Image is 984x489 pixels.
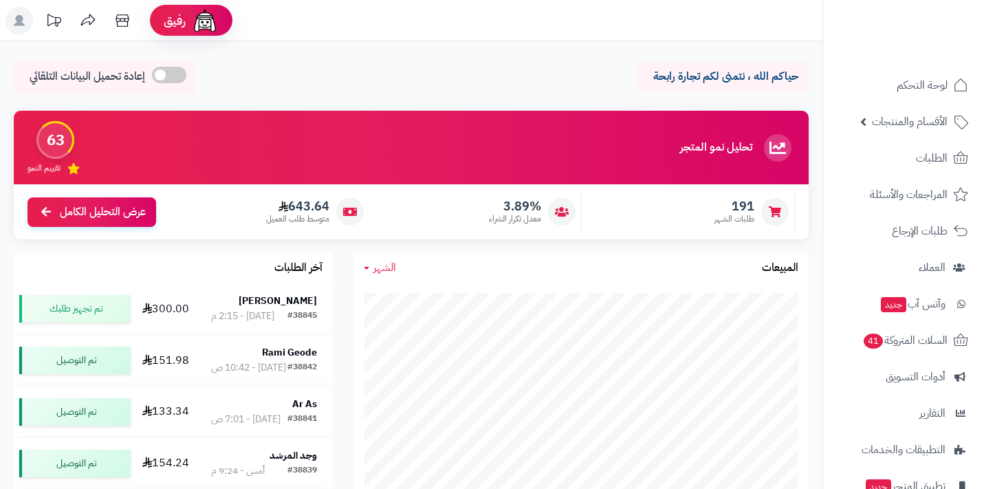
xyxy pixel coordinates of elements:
[831,324,976,357] a: السلات المتروكة41
[28,197,156,227] a: عرض التحليل الكامل
[870,185,948,204] span: المراجعات والأسئلة
[489,199,541,214] span: 3.89%
[831,360,976,393] a: أدوات التسويق
[270,448,317,463] strong: وجد المرشد
[60,204,146,220] span: عرض التحليل الكامل
[19,295,131,323] div: تم تجهيز طلبك
[30,69,145,85] span: إعادة تحميل البيانات التلقائي
[28,162,61,174] span: تقييم النمو
[164,12,186,29] span: رفيق
[211,464,265,478] div: أمس - 9:24 م
[831,397,976,430] a: التقارير
[714,213,754,225] span: طلبات الشهر
[881,297,906,312] span: جديد
[287,413,317,426] div: #38841
[211,309,274,323] div: [DATE] - 2:15 م
[136,335,195,386] td: 151.98
[862,440,945,459] span: التطبيقات والخدمات
[287,464,317,478] div: #38839
[373,259,396,276] span: الشهر
[831,251,976,284] a: العملاء
[879,294,945,314] span: وآتس آب
[274,262,322,274] h3: آخر الطلبات
[892,221,948,241] span: طلبات الإرجاع
[136,438,195,489] td: 154.24
[886,367,945,387] span: أدوات التسويق
[19,398,131,426] div: تم التوصيل
[916,149,948,168] span: الطلبات
[864,334,883,349] span: 41
[489,213,541,225] span: معدل تكرار الشراء
[897,76,948,95] span: لوحة التحكم
[292,397,317,411] strong: Ar As
[36,7,71,38] a: تحديثات المنصة
[136,283,195,334] td: 300.00
[262,345,317,360] strong: Rami Geode
[831,142,976,175] a: الطلبات
[919,404,945,423] span: التقارير
[831,69,976,102] a: لوحة التحكم
[831,178,976,211] a: المراجعات والأسئلة
[890,34,971,63] img: logo-2.png
[19,450,131,477] div: تم التوصيل
[364,260,396,276] a: الشهر
[862,331,948,350] span: السلات المتروكة
[266,213,329,225] span: متوسط طلب العميل
[19,347,131,374] div: تم التوصيل
[762,262,798,274] h3: المبيعات
[136,387,195,437] td: 133.34
[287,309,317,323] div: #38845
[714,199,754,214] span: 191
[831,215,976,248] a: طلبات الإرجاع
[919,258,945,277] span: العملاء
[680,142,752,154] h3: تحليل نمو المتجر
[831,287,976,320] a: وآتس آبجديد
[831,433,976,466] a: التطبيقات والخدمات
[239,294,317,308] strong: [PERSON_NAME]
[287,361,317,375] div: #38842
[647,69,798,85] p: حياكم الله ، نتمنى لكم تجارة رابحة
[266,199,329,214] span: 643.64
[211,413,281,426] div: [DATE] - 7:01 ص
[872,112,948,131] span: الأقسام والمنتجات
[211,361,286,375] div: [DATE] - 10:42 ص
[191,7,219,34] img: ai-face.png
